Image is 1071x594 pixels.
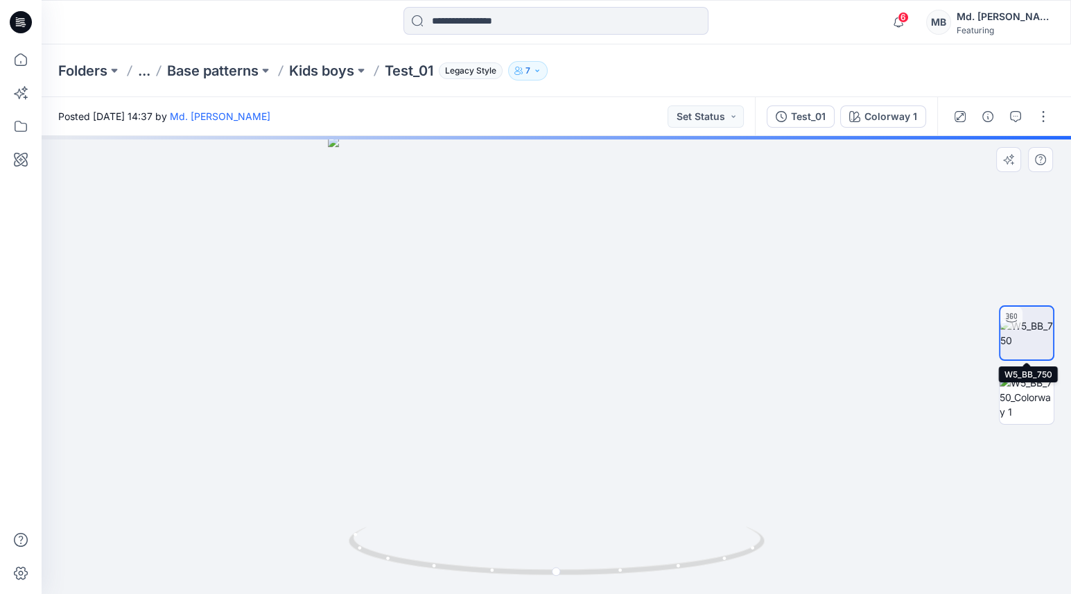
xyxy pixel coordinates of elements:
[58,61,107,80] a: Folders
[1000,375,1054,419] img: W5_BB_750_Colorway 1
[864,109,917,124] div: Colorway 1
[898,12,909,23] span: 6
[957,25,1054,35] div: Featuring
[167,61,259,80] a: Base patterns
[439,62,503,79] span: Legacy Style
[138,61,150,80] button: ...
[525,63,530,78] p: 7
[433,61,503,80] button: Legacy Style
[926,10,951,35] div: MB
[957,8,1054,25] div: Md. [PERSON_NAME]
[289,61,354,80] a: Kids boys
[1000,319,1053,348] img: W5_BB_750
[840,105,926,128] button: Colorway 1
[791,109,826,124] div: Test_01
[977,105,999,128] button: Details
[170,110,270,122] a: Md. [PERSON_NAME]
[385,61,433,80] p: Test_01
[508,61,548,80] button: 7
[58,109,270,124] span: Posted [DATE] 14:37 by
[767,105,835,128] button: Test_01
